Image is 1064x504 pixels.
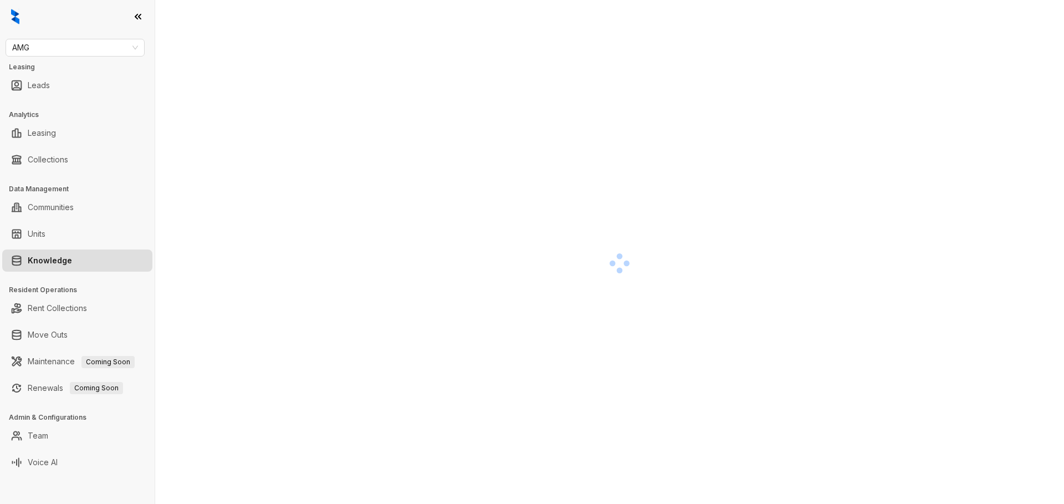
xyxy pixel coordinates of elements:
li: Units [2,223,152,245]
span: AMG [12,39,138,56]
a: RenewalsComing Soon [28,377,123,399]
span: Coming Soon [81,356,135,368]
a: Knowledge [28,250,72,272]
li: Communities [2,196,152,218]
a: Leasing [28,122,56,144]
li: Maintenance [2,350,152,373]
img: logo [11,9,19,24]
a: Voice AI [28,451,58,474]
li: Leasing [2,122,152,144]
li: Voice AI [2,451,152,474]
li: Collections [2,149,152,171]
li: Team [2,425,152,447]
li: Leads [2,74,152,96]
a: Units [28,223,45,245]
a: Team [28,425,48,447]
h3: Analytics [9,110,155,120]
h3: Data Management [9,184,155,194]
a: Collections [28,149,68,171]
a: Communities [28,196,74,218]
a: Leads [28,74,50,96]
h3: Resident Operations [9,285,155,295]
h3: Admin & Configurations [9,413,155,422]
li: Rent Collections [2,297,152,319]
li: Renewals [2,377,152,399]
h3: Leasing [9,62,155,72]
a: Rent Collections [28,297,87,319]
span: Coming Soon [70,382,123,394]
li: Knowledge [2,250,152,272]
a: Move Outs [28,324,68,346]
li: Move Outs [2,324,152,346]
